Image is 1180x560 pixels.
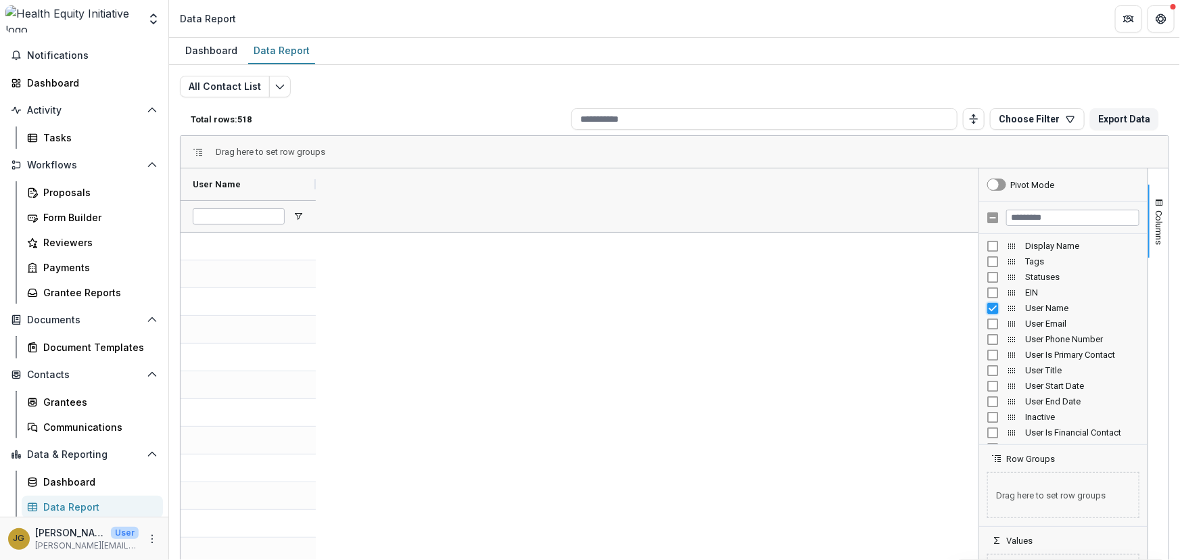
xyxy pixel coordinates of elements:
span: User Start Date [1025,381,1139,391]
button: Open Activity [5,99,163,121]
div: EIN Column [979,285,1148,300]
div: Data Report [43,500,152,514]
div: Proposals [43,185,152,200]
button: Open Data & Reporting [5,444,163,465]
div: Reviewers [43,235,152,250]
div: User Start Date Column [979,378,1148,394]
a: Communications [22,416,163,438]
a: Payments [22,256,163,279]
span: Notifications [27,50,158,62]
div: User Name Column [979,300,1148,316]
span: Inactive [1025,412,1139,422]
span: User End Date [1025,396,1139,406]
span: EIN [1025,287,1139,298]
button: Toggle auto height [963,108,985,130]
a: Grantee Reports [22,281,163,304]
div: User Title Column [979,363,1148,378]
span: Tags [1025,256,1139,266]
a: Form Builder [22,206,163,229]
a: Dashboard [22,471,163,493]
p: [PERSON_NAME] [35,526,105,540]
span: Display Name [1025,241,1139,251]
span: Statuses [1025,272,1139,282]
div: User Phone Number Column [979,331,1148,347]
button: Export Data [1090,108,1158,130]
div: Form Builder [43,210,152,225]
div: Row Groups [979,464,1148,526]
button: Notifications [5,45,163,66]
span: Data & Reporting [27,449,141,461]
span: User Phone Number [1025,334,1139,344]
span: Documents [27,314,141,326]
div: Payments [43,260,152,275]
div: Document Templates [43,340,152,354]
div: Statuses Column [979,269,1148,285]
div: User Is Financial Contact Column [979,425,1148,440]
div: Tasks [43,131,152,145]
span: Contacts [27,369,141,381]
button: Open Filter Menu [293,211,304,222]
input: Filter Columns Input [1006,210,1139,226]
a: Reviewers [22,231,163,254]
img: Health Equity Initiative logo [5,5,139,32]
a: Data Report [22,496,163,518]
div: Row Groups [216,147,325,157]
span: User Is Primary Contact [1025,350,1139,360]
div: Data Report [248,41,315,60]
span: Row Groups [1006,454,1055,464]
span: Drag here to set row groups [216,147,325,157]
div: User End Date Column [979,394,1148,409]
div: Dashboard [27,76,152,90]
a: Proposals [22,181,163,204]
span: User Email [1025,319,1139,329]
span: Columns [1154,210,1164,245]
a: Grantees [22,391,163,413]
button: Open Workflows [5,154,163,176]
div: User Email Column [979,316,1148,331]
div: User Is Primary Contact Column [979,347,1148,363]
div: Dashboard [43,475,152,489]
span: User Name [193,179,241,189]
div: Communications [43,420,152,434]
a: Dashboard [180,38,243,64]
span: Drag here to set row groups [987,472,1139,518]
nav: breadcrumb [174,9,241,28]
p: Total rows: 518 [191,114,566,124]
div: Data Report [180,11,236,26]
button: Open Documents [5,309,163,331]
a: Tasks [22,126,163,149]
div: Inactive Column [979,409,1148,425]
button: Open Contacts [5,364,163,386]
span: Workflows [27,160,141,171]
div: Jenna Grant [14,534,25,543]
button: Edit selected report [269,76,291,97]
div: Tags Column [979,254,1148,269]
button: Get Help [1148,5,1175,32]
div: Pivot Mode [1010,180,1054,190]
p: [PERSON_NAME][EMAIL_ADDRESS][PERSON_NAME][DATE][DOMAIN_NAME] [35,540,139,552]
a: Document Templates [22,336,163,358]
span: User Name [1025,303,1139,313]
span: User Is Financial Contact [1025,427,1139,438]
div: Grantee Reports [43,285,152,300]
button: Open entity switcher [144,5,163,32]
button: More [144,531,160,547]
button: Partners [1115,5,1142,32]
a: Data Report [248,38,315,64]
div: Dashboard [180,41,243,60]
input: User Name Filter Input [193,208,285,225]
button: All Contact List [180,76,270,97]
span: Activity [27,105,141,116]
p: User [111,527,139,539]
button: Choose Filter [990,108,1085,130]
a: Dashboard [5,72,163,94]
span: User Title [1025,365,1139,375]
span: Values [1006,536,1033,546]
div: Display Name Column [979,238,1148,254]
div: User Is Signatory Column [979,440,1148,456]
div: Grantees [43,395,152,409]
div: Column List 15 Columns [979,238,1148,471]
